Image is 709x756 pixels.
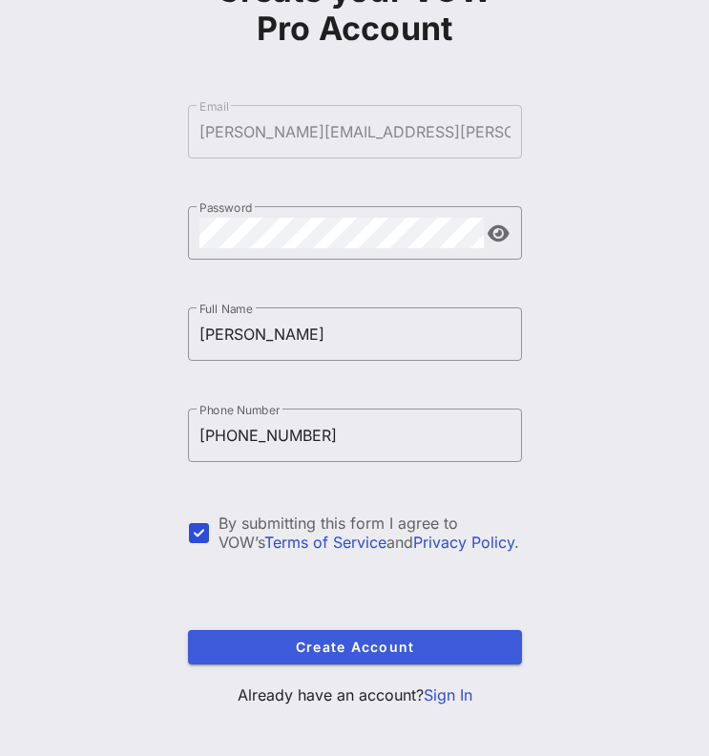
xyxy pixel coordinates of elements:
label: Email [199,99,229,114]
a: Terms of Service [264,533,386,552]
a: Privacy Policy [413,533,514,552]
button: Create Account [188,630,522,664]
label: Password [199,200,253,215]
label: Phone Number [199,403,280,417]
button: append icon [488,224,510,243]
a: Sign In [424,685,472,704]
p: Already have an account? [188,683,522,706]
span: Create Account [203,639,507,655]
label: Full Name [199,302,253,316]
div: By submitting this form I agree to VOW’s and . [219,514,522,552]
